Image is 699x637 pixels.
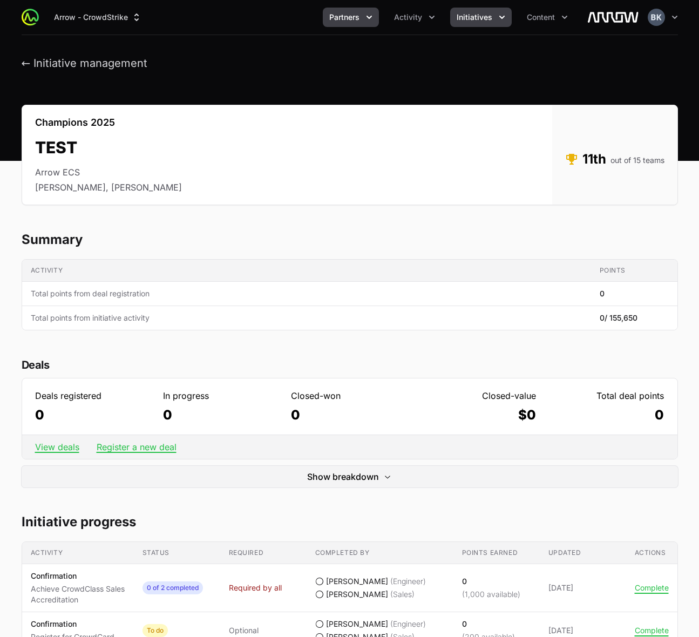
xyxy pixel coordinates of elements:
p: Confirmation [31,619,114,629]
div: Activity menu [388,8,442,27]
button: Initiatives [450,8,512,27]
dt: Deals registered [35,389,152,402]
dd: 0 [163,406,280,424]
div: Main navigation [39,8,574,27]
span: Optional [229,625,259,636]
th: Activity [22,542,134,564]
dt: Closed-won [291,389,408,402]
th: Actions [626,542,677,564]
dd: $0 [419,406,536,424]
th: Updated [540,542,626,564]
p: Confirmation [31,571,125,581]
span: 0 [600,288,605,299]
p: (1,000 available) [462,589,520,600]
section: Deal statistics [22,356,678,487]
span: [PERSON_NAME] [326,619,388,629]
div: Content menu [520,8,574,27]
span: (Sales) [390,589,415,600]
th: Required [220,542,307,564]
div: Supplier switch menu [47,8,148,27]
span: Initiatives [457,12,492,23]
section: TEST's details [22,105,678,205]
a: View deals [35,442,79,452]
h2: Deals [22,356,678,374]
span: (Engineer) [390,576,426,587]
p: 0 [462,619,515,629]
img: Arrow [587,6,639,28]
th: Points [591,260,677,282]
img: ActivitySource [22,9,39,26]
span: Required by all [229,582,282,593]
th: Status [134,542,220,564]
span: Activity [394,12,422,23]
h2: Summary [22,231,678,248]
span: Total points from initiative activity [31,313,582,323]
span: [DATE] [548,625,617,636]
span: Partners [329,12,359,23]
dd: 0 [547,406,664,424]
span: [DATE] [548,582,617,593]
span: (Engineer) [390,619,426,629]
th: Points earned [453,542,540,564]
div: Partners menu [323,8,379,27]
div: Initiatives menu [450,8,512,27]
h2: Initiative progress [22,513,678,531]
h2: TEST [35,138,182,157]
button: ← Initiative management [22,57,148,70]
span: Content [527,12,555,23]
button: Show breakdownExpand/Collapse [22,466,678,487]
img: Brittany Karno [648,9,665,26]
th: Completed by [307,542,453,564]
p: Champions 2025 [35,116,182,129]
span: / 155,650 [605,313,637,322]
th: Activity [22,260,591,282]
li: [PERSON_NAME], [PERSON_NAME] [35,181,182,194]
p: 0 [462,576,520,587]
span: 0 [600,313,637,323]
button: Complete [635,626,669,635]
section: TEST's progress summary [22,231,678,330]
button: Content [520,8,574,27]
svg: Expand/Collapse [383,472,392,481]
dt: In progress [163,389,280,402]
button: Activity [388,8,442,27]
dd: 11th [565,151,664,168]
li: Arrow ECS [35,166,182,179]
dd: 0 [35,406,152,424]
dt: Closed-value [419,389,536,402]
dt: Total deal points [547,389,664,402]
p: Achieve CrowdClass Sales Accreditation [31,584,125,605]
button: Partners [323,8,379,27]
span: Show breakdown [307,470,379,483]
span: out of 15 teams [610,155,664,166]
span: [PERSON_NAME] [326,589,388,600]
button: Complete [635,583,669,593]
span: Total points from deal registration [31,288,582,299]
button: Arrow - CrowdStrike [47,8,148,27]
span: [PERSON_NAME] [326,576,388,587]
dd: 0 [291,406,408,424]
a: Register a new deal [97,442,177,452]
